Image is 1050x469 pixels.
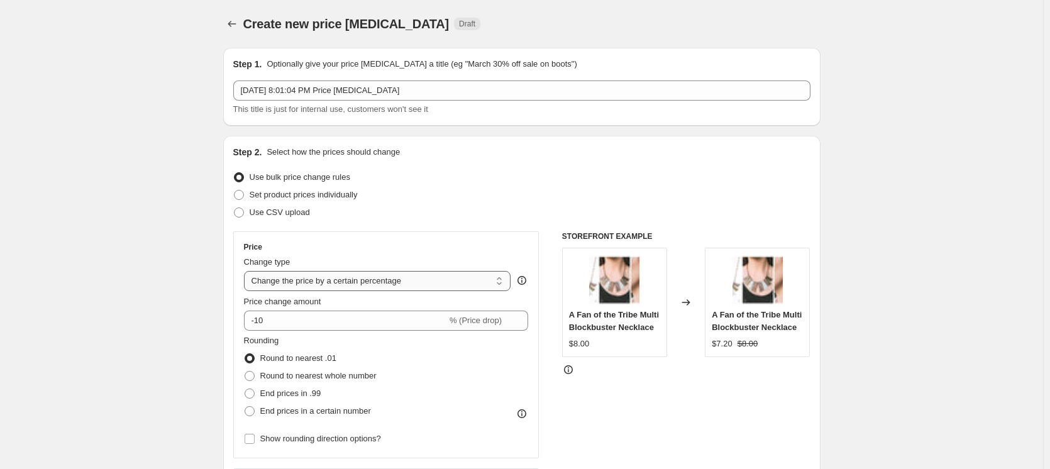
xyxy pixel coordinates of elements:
[260,434,381,443] span: Show rounding direction options?
[244,297,321,306] span: Price change amount
[243,17,450,31] span: Create new price [MEDICAL_DATA]
[260,389,321,398] span: End prices in .99
[569,310,659,332] span: A Fan of the Tribe Multi Blockbuster Necklace
[569,338,590,350] div: $8.00
[260,371,377,380] span: Round to nearest whole number
[459,19,475,29] span: Draft
[562,231,810,241] h6: STOREFRONT EXAMPLE
[712,338,732,350] div: $7.20
[233,80,810,101] input: 30% off holiday sale
[732,255,783,305] img: A_Fan_of_the_Tribe_Blockbuster_Necklace_80x.jpg
[233,58,262,70] h2: Step 1.
[267,146,400,158] p: Select how the prices should change
[244,311,447,331] input: -15
[250,190,358,199] span: Set product prices individually
[712,310,802,332] span: A Fan of the Tribe Multi Blockbuster Necklace
[260,353,336,363] span: Round to nearest .01
[267,58,577,70] p: Optionally give your price [MEDICAL_DATA] a title (eg "March 30% off sale on boots")
[233,146,262,158] h2: Step 2.
[223,15,241,33] button: Price change jobs
[738,338,758,350] strike: $8.00
[450,316,502,325] span: % (Price drop)
[516,274,528,287] div: help
[250,207,310,217] span: Use CSV upload
[244,336,279,345] span: Rounding
[233,104,428,114] span: This title is just for internal use, customers won't see it
[250,172,350,182] span: Use bulk price change rules
[244,257,290,267] span: Change type
[244,242,262,252] h3: Price
[260,406,371,416] span: End prices in a certain number
[589,255,639,305] img: A_Fan_of_the_Tribe_Blockbuster_Necklace_80x.jpg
